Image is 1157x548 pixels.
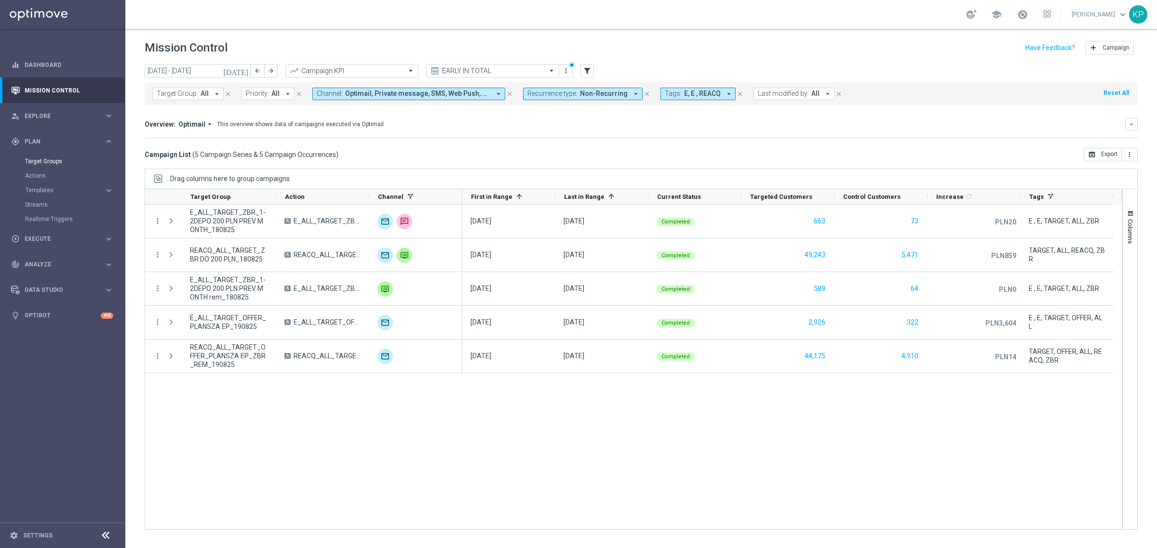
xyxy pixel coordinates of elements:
span: Completed [661,353,690,360]
span: Channel: [317,90,343,98]
i: close [644,91,650,97]
input: Have Feedback? [1025,44,1075,51]
div: Private message [397,248,412,263]
div: equalizer Dashboard [11,61,114,69]
button: Last modified by: All arrow_drop_down [753,88,834,100]
span: All [201,90,209,98]
button: close [736,89,744,99]
button: more_vert [153,217,162,225]
a: Actions [25,172,100,180]
div: Templates [25,183,124,197]
button: 5,471 [901,249,919,261]
span: keyboard_arrow_down [1117,9,1128,20]
i: trending_up [289,66,299,76]
i: preview [430,66,440,76]
span: Action [285,193,305,200]
button: 589 [813,283,826,295]
div: 18 Aug 2025, Monday [564,250,584,259]
button: gps_fixed Plan keyboard_arrow_right [11,138,114,145]
img: Private message [377,281,393,297]
button: Templates keyboard_arrow_right [25,186,114,194]
span: Targeted Customers [750,193,812,200]
span: A [284,286,291,291]
button: Tags: E, E , REACQ arrow_drop_down [660,88,736,100]
div: Mission Control [11,78,113,103]
i: more_vert [562,67,570,75]
i: close [506,91,513,97]
button: more_vert [153,352,162,360]
span: Increase [936,193,964,200]
img: SMS [397,214,412,229]
button: Recurrence type: Non-Recurring arrow_drop_down [523,88,643,100]
div: 19 Aug 2025, Tuesday [564,352,584,360]
div: Plan [11,137,104,146]
button: close [505,89,514,99]
span: A [284,353,291,359]
button: 49,243 [804,249,826,261]
span: Execute [25,236,104,242]
p: PLN0 [999,285,1016,294]
i: filter_alt [583,66,592,75]
div: 18 Aug 2025, Monday [471,250,491,259]
a: Realtime Triggers [25,215,100,223]
div: 19 Aug 2025, Tuesday [564,318,584,326]
span: Tags: [665,90,682,98]
i: track_changes [11,260,20,269]
span: Campaign [1103,44,1130,51]
span: ( [192,150,195,159]
colored-tag: Completed [657,318,695,327]
span: Channel [378,193,404,200]
button: 663 [813,215,826,227]
i: arrow_drop_down [632,90,640,98]
i: add [1090,44,1097,52]
span: TARGET, ALL, REACQ, ZBR [1029,246,1105,263]
i: settings [10,531,18,540]
span: Analyze [25,261,104,267]
button: Mission Control [11,87,114,94]
i: arrow_drop_down [494,90,503,98]
div: KP [1129,5,1147,24]
i: more_vert [153,250,162,259]
span: E_ALL_TARGET_ZBR_1-2DEPO 200 PLN PREV MONTH rem_180825 [294,284,361,293]
i: lightbulb [11,311,20,320]
i: person_search [11,112,20,120]
span: E_ALL_TARGET_ZBR_1-2DEPO 200 PLN PREV MONTH_180825 [294,217,361,225]
button: close [295,89,303,99]
button: add Campaign [1085,41,1134,54]
button: play_circle_outline Execute keyboard_arrow_right [11,235,114,243]
span: REACQ_ALL_TARGET_OFFER_PLANSZA EP_ZBR_REM_190825 [294,352,361,360]
span: A [284,319,291,325]
i: [DATE] [223,66,249,75]
h3: Overview: [145,120,175,129]
i: arrow_drop_down [823,90,832,98]
button: keyboard_arrow_down [1125,118,1138,130]
colored-tag: Completed [657,352,695,361]
span: Last modified by: [758,90,809,98]
button: 64 [910,283,919,295]
button: Optimail arrow_drop_down [175,120,217,129]
div: Streams [25,197,124,212]
button: 2,926 [807,316,826,328]
div: Analyze [11,260,104,269]
span: Completed [661,219,690,225]
span: Completed [661,252,690,259]
span: Explore [25,113,104,119]
p: PLN859 [991,251,1016,260]
button: more_vert [153,318,162,326]
div: Realtime Triggers [25,212,124,226]
span: E, E , REACQ [684,90,721,98]
span: A [284,252,291,258]
button: person_search Explore keyboard_arrow_right [11,112,114,120]
button: Target Group: All arrow_drop_down [152,88,224,100]
button: Channel: Optimail, Private message, SMS, Web Push, XtremePush arrow_drop_down [312,88,505,100]
i: play_circle_outline [11,235,20,243]
button: Priority: All arrow_drop_down [242,88,295,100]
span: Drag columns here to group campaigns [170,175,290,183]
h3: Campaign List [145,150,338,159]
div: 19 Aug 2025, Tuesday [471,352,491,360]
span: REACQ_ALL_TARGET_ZBR DO 200 PLN_180825 [190,246,268,263]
